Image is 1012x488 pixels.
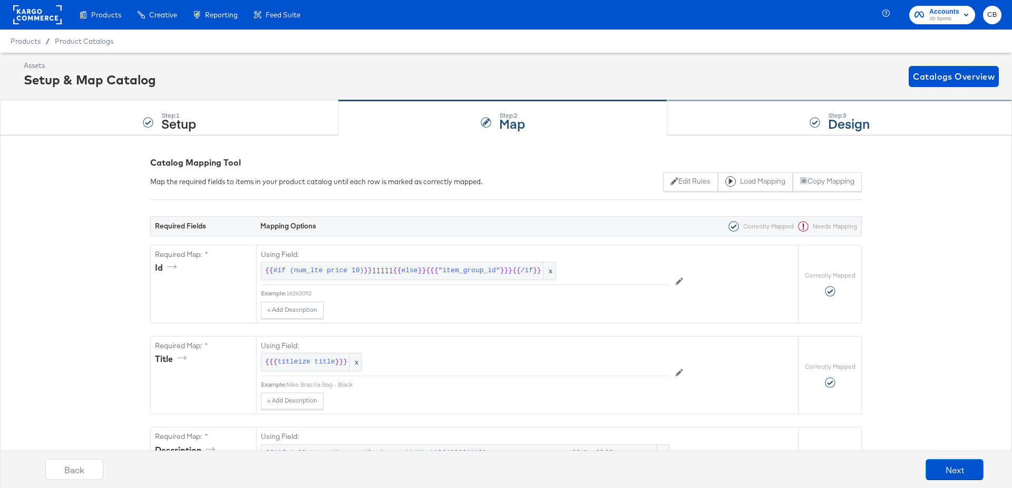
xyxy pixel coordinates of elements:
[793,173,862,192] button: Copy Mapping
[266,11,300,19] span: Feed Suite
[261,302,324,319] button: + Add Description
[265,266,552,276] span: 11111
[149,11,177,19] span: Creative
[155,221,206,231] strong: Required Fields
[41,37,55,45] span: /
[286,380,669,389] div: Nike Brasilia Bag - Black
[161,112,196,119] div: Step: 1
[913,69,995,84] span: Catalogs Overview
[286,289,669,298] div: 16262092
[265,266,274,276] span: {{
[24,61,156,71] div: Assets
[335,357,347,367] span: }}}
[261,341,669,351] label: Using Field:
[805,362,855,371] label: Correctly Mapped
[983,6,1001,24] button: CB
[155,250,252,260] label: Required Map: *
[828,112,870,119] div: Step: 3
[91,11,121,19] span: Products
[533,266,541,276] span: }}
[909,66,999,87] button: Catalogs Overview
[512,266,521,276] span: {{
[261,380,286,389] div: Example:
[426,266,438,276] span: {{{
[499,114,525,132] strong: Map
[155,432,252,442] label: Required Map: *
[663,173,717,192] button: Edit Rules
[909,6,975,24] button: AccountsJD Sports
[261,393,324,409] button: + Add Description
[724,221,794,232] div: Correctly Mapped
[150,177,482,187] div: Map the required fields to items in your product catalog until each row is marked as correctly ma...
[718,173,793,192] button: Load Mapping
[155,262,180,274] div: id
[150,157,862,169] div: Catalog Mapping Tool
[401,266,417,276] span: else
[155,341,252,351] label: Required Map: *
[926,459,984,480] button: Next
[439,266,500,276] span: "item_group_id"
[987,9,997,21] span: CB
[500,266,512,276] span: }}}
[261,250,669,260] label: Using Field:
[55,37,113,45] a: Product Catalogs
[155,353,190,365] div: title
[277,357,335,367] span: titleize title
[261,289,286,298] div: Example:
[521,266,533,276] span: /if
[499,112,525,119] div: Step: 2
[543,262,556,280] span: x
[24,71,156,89] div: Setup & Map Catalog
[265,357,277,367] span: {{{
[364,266,372,276] span: }}
[260,221,316,231] strong: Mapping Options
[929,15,959,23] span: JD Sports
[349,353,362,371] span: x
[11,37,41,45] span: Products
[805,271,855,280] label: Correctly Mapped
[261,432,669,442] label: Using Field:
[205,11,238,19] span: Reporting
[45,459,103,480] button: Back
[274,266,364,276] span: #if (num_lte price 10)
[794,221,857,232] div: Needs Mapping
[161,114,196,132] strong: Setup
[929,6,959,17] span: Accounts
[828,114,870,132] strong: Design
[393,266,402,276] span: {{
[418,266,426,276] span: }}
